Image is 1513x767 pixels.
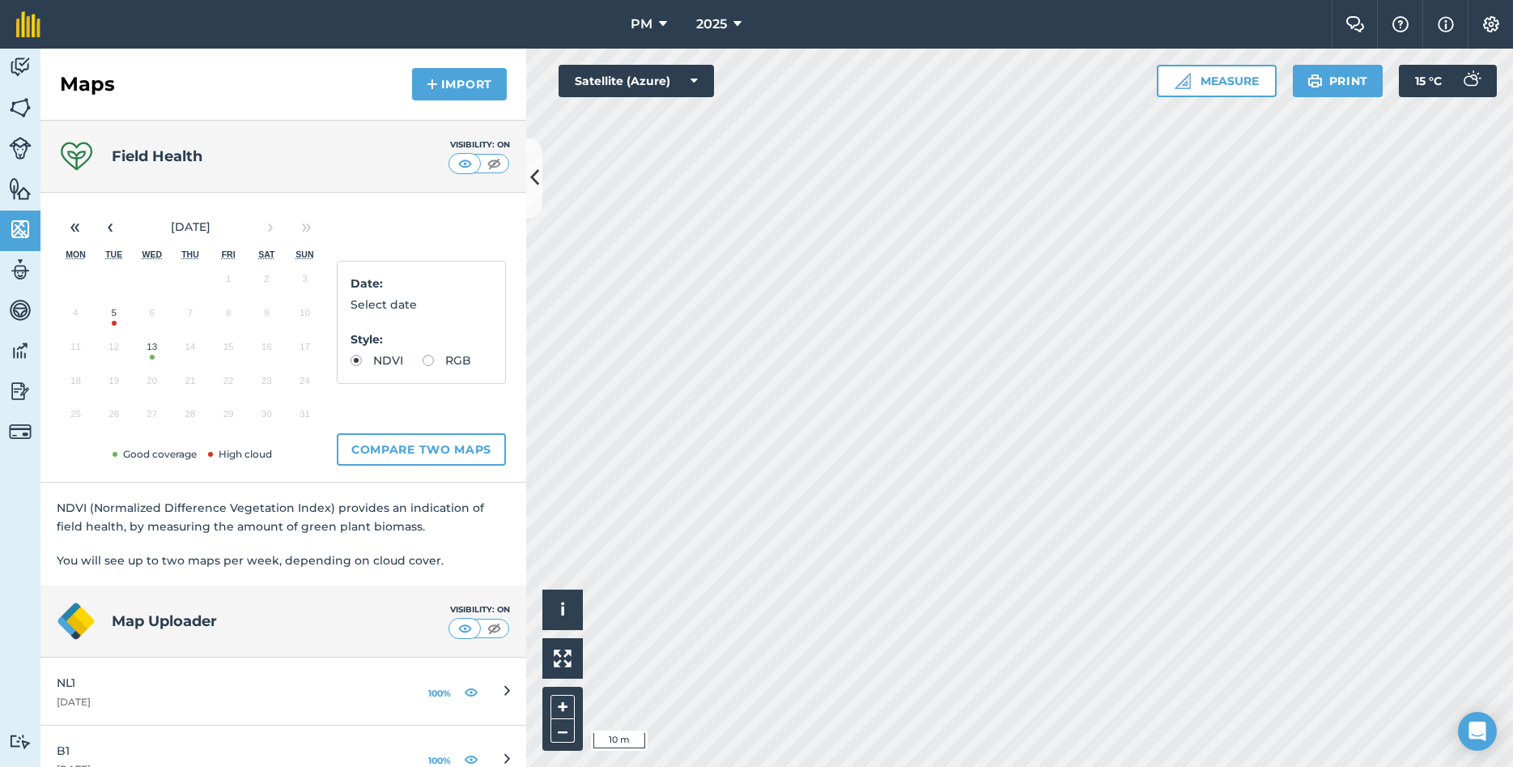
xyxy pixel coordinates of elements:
[1307,71,1323,91] img: svg+xml;base64,PHN2ZyB4bWxucz0iaHR0cDovL3d3dy53My5vcmcvMjAwMC9zdmciIHdpZHRoPSIxOSIgaGVpZ2h0PSIyNC...
[550,695,575,719] button: +
[1455,65,1487,97] img: svg+xml;base64,PD94bWwgdmVyc2lvbj0iMS4wIiBlbmNvZGluZz0idXRmLTgiPz4KPCEtLSBHZW5lcmF0b3I6IEFkb2JlIE...
[210,300,248,334] button: August 8, 2025
[205,448,272,460] span: High cloud
[484,620,504,637] img: svg+xml;base64,PHN2ZyB4bWxucz0iaHR0cDovL3d3dy53My5vcmcvMjAwMC9zdmciIHdpZHRoPSI1MCIgaGVpZ2h0PSI0MC...
[60,71,115,97] h2: Maps
[171,219,210,234] span: [DATE]
[133,401,171,435] button: August 27, 2025
[133,334,171,368] button: August 13, 2025
[133,300,171,334] button: August 6, 2025
[448,138,510,151] div: Visibility: On
[295,249,313,259] abbr: Sunday
[9,734,32,749] img: svg+xml;base64,PD94bWwgdmVyc2lvbj0iMS4wIiBlbmNvZGluZz0idXRmLTgiPz4KPCEtLSBHZW5lcmF0b3I6IEFkb2JlIE...
[1175,73,1191,89] img: Ruler icon
[455,156,475,172] img: svg+xml;base64,PHN2ZyB4bWxucz0iaHR0cDovL3d3dy53My5vcmcvMjAwMC9zdmciIHdpZHRoPSI1MCIgaGVpZ2h0PSI0MC...
[57,742,399,760] div: B1
[1458,712,1497,751] div: Open Intercom Messenger
[9,55,32,79] img: svg+xml;base64,PD94bWwgdmVyc2lvbj0iMS4wIiBlbmNvZGluZz0idXRmLTgiPz4KPCEtLSBHZW5lcmF0b3I6IEFkb2JlIE...
[40,658,526,725] a: NL1[DATE]100%
[57,499,510,535] p: NDVI (Normalized Difference Vegetation Index) provides an indication of field health, by measurin...
[95,300,133,334] button: August 5, 2025
[9,96,32,120] img: svg+xml;base64,PHN2ZyB4bWxucz0iaHR0cDovL3d3dy53My5vcmcvMjAwMC9zdmciIHdpZHRoPSI1NiIgaGVpZ2h0PSI2MC...
[66,249,86,259] abbr: Monday
[57,696,399,709] div: [DATE]
[57,209,92,245] button: «
[351,276,383,291] strong: Date :
[57,368,95,402] button: August 18, 2025
[95,334,133,368] button: August 12, 2025
[9,177,32,201] img: svg+xml;base64,PHN2ZyB4bWxucz0iaHR0cDovL3d3dy53My5vcmcvMjAwMC9zdmciIHdpZHRoPSI1NiIgaGVpZ2h0PSI2MC...
[112,145,202,168] h4: Field Health
[171,401,209,435] button: August 28, 2025
[253,209,288,245] button: ›
[210,266,248,300] button: August 1, 2025
[142,249,163,259] abbr: Wednesday
[1157,65,1277,97] button: Measure
[559,65,714,97] button: Satellite (Azure)
[1438,15,1454,34] img: svg+xml;base64,PHN2ZyB4bWxucz0iaHR0cDovL3d3dy53My5vcmcvMjAwMC9zdmciIHdpZHRoPSIxNyIgaGVpZ2h0PSIxNy...
[9,339,32,363] img: svg+xml;base64,PD94bWwgdmVyc2lvbj0iMS4wIiBlbmNvZGluZz0idXRmLTgiPz4KPCEtLSBHZW5lcmF0b3I6IEFkb2JlIE...
[1293,65,1383,97] button: Print
[112,610,448,633] h4: Map Uploader
[248,300,286,334] button: August 9, 2025
[464,682,478,701] img: svg+xml;base64,PHN2ZyB4bWxucz0iaHR0cDovL3d3dy53My5vcmcvMjAwMC9zdmciIHdpZHRoPSIxOCIgaGVpZ2h0PSIyNC...
[105,249,122,259] abbr: Tuesday
[286,368,324,402] button: August 24, 2025
[57,300,95,334] button: August 4, 2025
[9,298,32,322] img: svg+xml;base64,PD94bWwgdmVyc2lvbj0iMS4wIiBlbmNvZGluZz0idXRmLTgiPz4KPCEtLSBHZW5lcmF0b3I6IEFkb2JlIE...
[9,420,32,443] img: svg+xml;base64,PD94bWwgdmVyc2lvbj0iMS4wIiBlbmNvZGluZz0idXRmLTgiPz4KPCEtLSBHZW5lcmF0b3I6IEFkb2JlIE...
[248,334,286,368] button: August 16, 2025
[128,209,253,245] button: [DATE]
[631,15,652,34] span: PM
[696,15,727,34] span: 2025
[423,355,471,366] label: RGB
[1399,65,1497,97] button: 15 °C
[57,552,510,569] p: You will see up to two maps per week, depending on cloud cover.
[248,401,286,435] button: August 30, 2025
[95,368,133,402] button: August 19, 2025
[222,249,236,259] abbr: Friday
[560,599,565,620] span: i
[9,258,32,282] img: svg+xml;base64,PD94bWwgdmVyc2lvbj0iMS4wIiBlbmNvZGluZz0idXRmLTgiPz4KPCEtLSBHZW5lcmF0b3I6IEFkb2JlIE...
[286,334,324,368] button: August 17, 2025
[258,249,274,259] abbr: Saturday
[171,368,209,402] button: August 21, 2025
[427,75,438,94] img: svg+xml;base64,PHN2ZyB4bWxucz0iaHR0cDovL3d3dy53My5vcmcvMjAwMC9zdmciIHdpZHRoPSIxNCIgaGVpZ2h0PSIyNC...
[1345,16,1365,32] img: Two speech bubbles overlapping with the left bubble in the forefront
[9,379,32,403] img: svg+xml;base64,PD94bWwgdmVyc2lvbj0iMS4wIiBlbmNvZGluZz0idXRmLTgiPz4KPCEtLSBHZW5lcmF0b3I6IEFkb2JlIE...
[133,368,171,402] button: August 20, 2025
[9,217,32,241] img: svg+xml;base64,PHN2ZyB4bWxucz0iaHR0cDovL3d3dy53My5vcmcvMjAwMC9zdmciIHdpZHRoPSI1NiIgaGVpZ2h0PSI2MC...
[286,300,324,334] button: August 10, 2025
[448,603,510,616] div: Visibility: On
[210,401,248,435] button: August 29, 2025
[181,249,199,259] abbr: Thursday
[542,590,583,630] button: i
[351,332,383,347] strong: Style :
[351,296,492,313] p: Select date
[210,368,248,402] button: August 22, 2025
[351,355,403,366] label: NDVI
[57,334,95,368] button: August 11, 2025
[248,266,286,300] button: August 2, 2025
[1391,16,1410,32] img: A question mark icon
[455,620,475,637] img: svg+xml;base64,PHN2ZyB4bWxucz0iaHR0cDovL3d3dy53My5vcmcvMjAwMC9zdmciIHdpZHRoPSI1MCIgaGVpZ2h0PSI0MC...
[554,650,572,667] img: Four arrows, one pointing top left, one top right, one bottom right and the last bottom left
[286,266,324,300] button: August 3, 2025
[109,448,197,460] span: Good coverage
[95,401,133,435] button: August 26, 2025
[337,433,506,466] button: Compare two maps
[210,334,248,368] button: August 15, 2025
[1415,65,1442,97] span: 15 ° C
[248,368,286,402] button: August 23, 2025
[288,209,324,245] button: »
[412,68,507,100] button: Import
[57,674,399,692] div: NL1
[57,401,95,435] button: August 25, 2025
[550,719,575,743] button: –
[92,209,128,245] button: ‹
[171,334,209,368] button: August 14, 2025
[484,156,504,172] img: svg+xml;base64,PHN2ZyB4bWxucz0iaHR0cDovL3d3dy53My5vcmcvMjAwMC9zdmciIHdpZHRoPSI1MCIgaGVpZ2h0PSI0MC...
[286,401,324,435] button: August 31, 2025
[1481,16,1501,32] img: A cog icon
[425,682,454,701] button: 100%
